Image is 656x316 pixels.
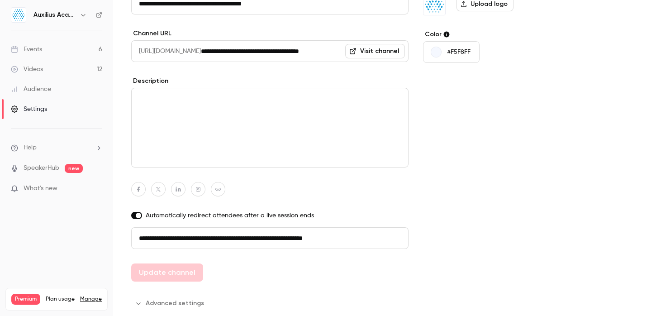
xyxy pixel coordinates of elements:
label: Color [423,30,562,39]
h6: Auxilius Academy Recordings & Training Videos [33,10,76,19]
button: Advanced settings [131,296,209,311]
span: What's new [24,184,57,193]
div: Audience [11,85,51,94]
span: Help [24,143,37,153]
span: [URL][DOMAIN_NAME] [131,40,201,62]
button: #F5F8FF [423,41,480,63]
iframe: Noticeable Trigger [91,185,102,193]
a: SpeakerHub [24,163,59,173]
img: Auxilius Academy Recordings & Training Videos [11,8,26,22]
p: #F5F8FF [447,48,471,57]
li: help-dropdown-opener [11,143,102,153]
span: Plan usage [46,296,75,303]
span: Premium [11,294,40,305]
label: Automatically redirect attendees after a live session ends [131,211,409,220]
a: Manage [80,296,102,303]
a: Visit channel [345,44,405,58]
div: Settings [11,105,47,114]
div: Videos [11,65,43,74]
label: Channel URL [131,29,409,38]
span: new [65,164,83,173]
div: Events [11,45,42,54]
label: Description [131,77,409,86]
